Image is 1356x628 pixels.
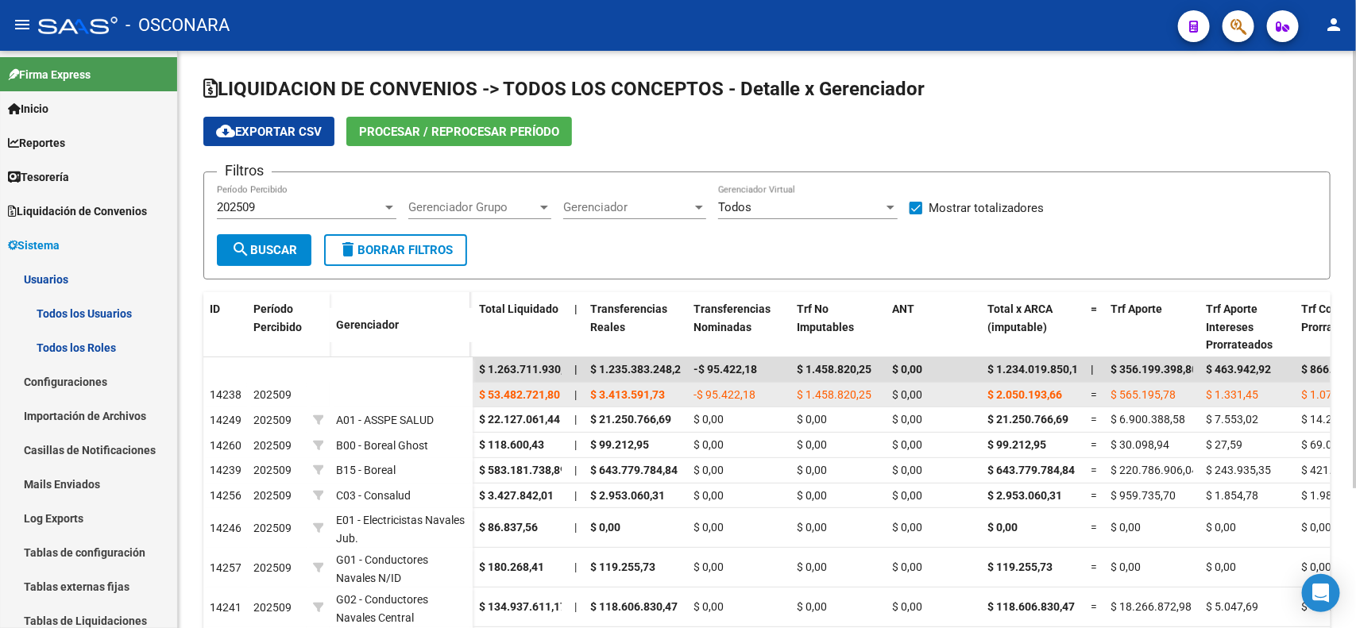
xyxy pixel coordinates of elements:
span: $ 356.199.398,80 [1111,363,1198,376]
span: 14256 [210,489,241,502]
span: 202509 [253,464,292,476]
span: Mostrar totalizadores [929,198,1044,218]
span: 14246 [210,522,241,534]
span: $ 0,00 [1111,521,1141,534]
span: $ 959.735,70 [1111,489,1176,502]
span: Trf Aporte [1111,302,1162,315]
span: $ 0,00 [892,363,922,376]
span: $ 0,00 [797,521,827,534]
span: $ 2.953.060,31 [987,489,1062,502]
button: Borrar Filtros [324,234,467,266]
span: $ 220.786.906,04 [1111,464,1198,476]
mat-icon: cloud_download [216,121,235,141]
span: Todos [718,200,751,214]
span: 14249 [210,414,241,426]
span: 14241 [210,601,241,614]
datatable-header-cell: Trf Aporte Intereses Prorrateados [1200,292,1295,362]
span: = [1091,600,1097,613]
datatable-header-cell: ID [203,292,247,359]
datatable-header-cell: Trf Aporte [1104,292,1200,362]
span: $ 22.127.061,44 [479,413,560,426]
span: $ 0,00 [590,521,620,534]
span: Borrar Filtros [338,243,453,257]
span: 202509 [253,561,292,574]
span: B00 - Boreal Ghost [336,439,428,452]
span: 14239 [210,464,241,476]
span: 14260 [210,439,241,452]
span: Buscar [231,243,297,257]
div: Open Intercom Messenger [1302,574,1340,612]
datatable-header-cell: | [568,292,584,362]
span: Transferencias Reales [590,302,667,333]
span: $ 53.482.721,80 [479,388,560,401]
span: | [574,413,577,426]
span: $ 0,00 [1301,561,1331,573]
span: $ 119.255,73 [987,561,1053,573]
span: $ 0,00 [892,561,922,573]
span: $ 0,00 [693,413,724,426]
datatable-header-cell: Gerenciador [330,308,473,342]
datatable-header-cell: ANT [886,292,981,362]
button: Exportar CSV [203,117,334,146]
span: G01 - Conductores Navales N/ID [336,553,428,584]
span: -$ 95.422,18 [693,363,757,376]
span: | [574,363,578,376]
span: $ 119.255,73 [590,561,655,573]
span: $ 7.553,02 [1206,413,1258,426]
span: $ 6.900.388,58 [1111,413,1185,426]
mat-icon: search [231,240,250,259]
span: $ 0,00 [797,464,827,476]
span: $ 0,00 [1206,561,1236,573]
h3: Filtros [217,160,272,182]
span: G02 - Conductores Navales Central [336,593,428,624]
span: Gerenciador [563,200,692,214]
span: | [574,388,577,401]
span: $ 643.779.784,84 [590,464,678,476]
span: A01 - ASSPE SALUD [336,414,434,426]
span: C03 - Consalud [336,489,411,502]
span: $ 0,00 [1111,561,1141,573]
span: Tesorería [8,168,69,186]
datatable-header-cell: Período Percibido [247,292,307,359]
span: $ 0,00 [693,489,724,502]
span: $ 1.458.820,25 [797,388,871,401]
span: $ 21.250.766,69 [987,413,1068,426]
span: = [1091,464,1097,476]
span: Total Liquidado [479,302,558,315]
span: $ 0,00 [892,489,922,502]
span: LIQUIDACION DE CONVENIOS -> TODOS LOS CONCEPTOS - Detalle x Gerenciador [203,78,925,100]
span: | [574,464,577,476]
span: ID [210,302,220,315]
mat-icon: person [1324,15,1343,34]
span: = [1091,302,1097,315]
span: 202509 [253,388,292,401]
span: $ 0,00 [797,413,827,426]
span: | [574,302,578,315]
span: $ 0,00 [693,438,724,451]
span: $ 0,00 [693,561,724,573]
span: $ 99.212,95 [987,438,1046,451]
span: $ 0,00 [892,464,922,476]
span: $ 18.266.872,98 [1111,600,1192,613]
datatable-header-cell: = [1084,292,1104,362]
mat-icon: menu [13,15,32,34]
span: $ 134.937.611,17 [479,600,566,613]
span: $ 118.600,43 [479,438,544,451]
span: 14257 [210,561,241,574]
span: = [1091,561,1097,573]
span: = [1091,489,1097,502]
span: 202509 [253,489,292,502]
span: $ 0,00 [892,521,922,534]
span: $ 243.935,35 [1206,464,1271,476]
span: $ 30.098,94 [1111,438,1169,451]
datatable-header-cell: Total Liquidado [473,292,568,362]
span: $ 0,00 [987,521,1018,534]
span: Sistema [8,237,60,254]
span: 14238 [210,388,241,401]
span: 202509 [253,439,292,452]
span: $ 0,00 [892,413,922,426]
span: $ 1.331,45 [1206,388,1258,401]
span: $ 1.458.820,25 [797,363,871,376]
datatable-header-cell: Transferencias Reales [584,292,687,362]
span: | [574,489,577,502]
